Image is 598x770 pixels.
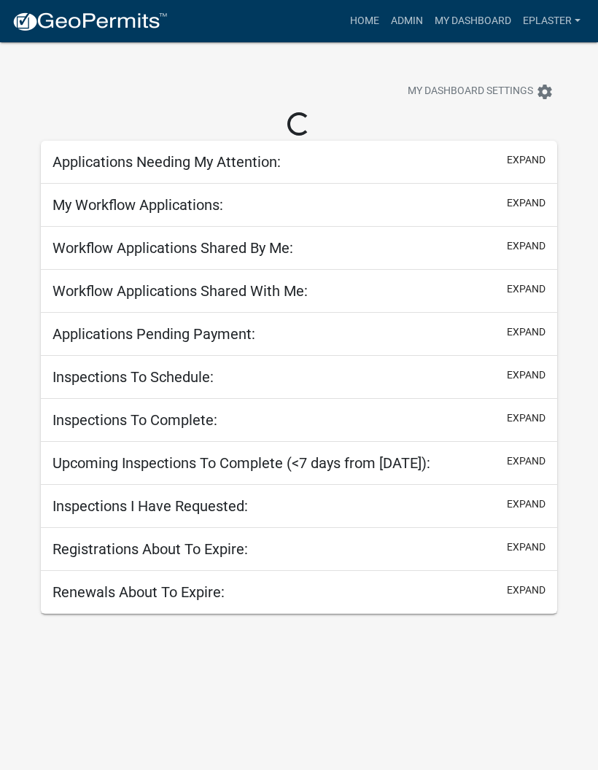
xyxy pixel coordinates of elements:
h5: Registrations About To Expire: [53,540,248,558]
button: expand [507,583,545,598]
button: My Dashboard Settingssettings [396,77,565,106]
button: expand [507,238,545,254]
h5: Upcoming Inspections To Complete (<7 days from [DATE]): [53,454,430,472]
h5: Workflow Applications Shared By Me: [53,239,293,257]
a: Admin [385,7,429,35]
button: expand [507,367,545,383]
h5: Inspections To Complete: [53,411,217,429]
button: expand [507,454,545,469]
h5: Inspections I Have Requested: [53,497,248,515]
a: My Dashboard [429,7,517,35]
h5: Applications Needing My Attention: [53,153,281,171]
h5: Renewals About To Expire: [53,583,225,601]
h5: Inspections To Schedule: [53,368,214,386]
button: expand [507,195,545,211]
button: expand [507,152,545,168]
h5: Applications Pending Payment: [53,325,255,343]
a: Home [344,7,385,35]
a: eplaster [517,7,586,35]
button: expand [507,281,545,297]
i: settings [536,83,554,101]
button: expand [507,324,545,340]
span: My Dashboard Settings [408,83,533,101]
button: expand [507,497,545,512]
h5: Workflow Applications Shared With Me: [53,282,308,300]
h5: My Workflow Applications: [53,196,223,214]
button: expand [507,411,545,426]
button: expand [507,540,545,555]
